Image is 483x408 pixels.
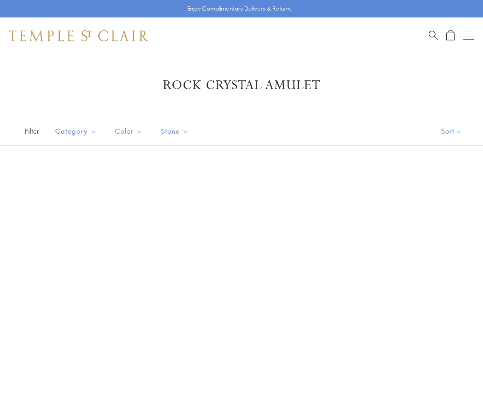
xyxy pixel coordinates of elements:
[23,77,460,94] h1: Rock Crystal Amulet
[420,117,483,145] button: Show sort by
[429,30,438,41] a: Search
[154,121,196,142] button: Stone
[110,125,149,137] span: Color
[51,125,103,137] span: Category
[48,121,103,142] button: Category
[463,30,474,41] button: Open navigation
[187,4,292,13] p: Enjoy Complimentary Delivery & Returns
[446,30,455,41] a: Open Shopping Bag
[156,125,196,137] span: Stone
[108,121,149,142] button: Color
[9,30,148,41] img: Temple St. Clair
